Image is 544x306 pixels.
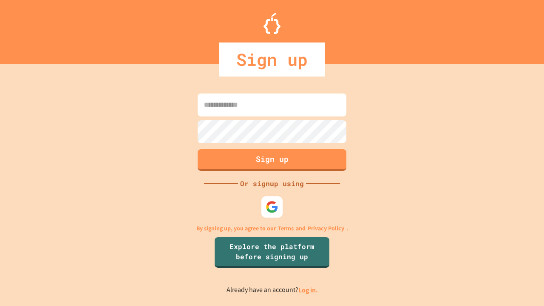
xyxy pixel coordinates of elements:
[308,224,344,233] a: Privacy Policy
[196,224,348,233] p: By signing up, you agree to our and .
[215,237,329,268] a: Explore the platform before signing up
[227,285,318,295] p: Already have an account?
[298,286,318,295] a: Log in.
[263,13,280,34] img: Logo.svg
[278,224,294,233] a: Terms
[238,178,306,189] div: Or signup using
[219,42,325,76] div: Sign up
[266,201,278,213] img: google-icon.svg
[198,149,346,171] button: Sign up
